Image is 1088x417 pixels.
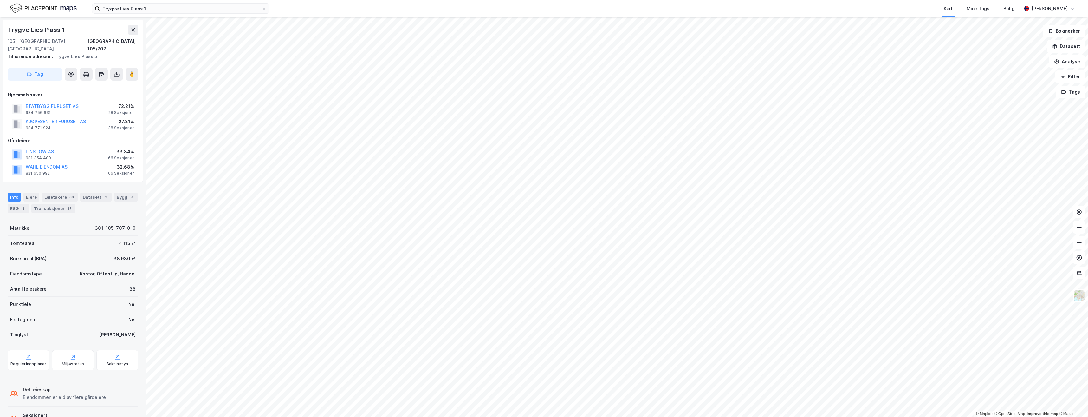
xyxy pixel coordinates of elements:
[108,125,134,130] div: 38 Seksjoner
[10,361,46,367] div: Reguleringsplaner
[1003,5,1014,12] div: Bolig
[944,5,953,12] div: Kart
[1056,86,1085,98] button: Tags
[994,412,1025,416] a: OpenStreetMap
[10,316,35,323] div: Festegrunn
[10,224,31,232] div: Matrikkel
[68,194,75,200] div: 38
[107,361,128,367] div: Saksinnsyn
[129,285,136,293] div: 38
[1055,70,1085,83] button: Filter
[1043,25,1085,37] button: Bokmerker
[1047,40,1085,53] button: Datasett
[128,316,136,323] div: Nei
[1049,55,1085,68] button: Analyse
[8,53,133,60] div: Trygve Lies Plass 5
[117,240,136,247] div: 14 115 ㎡
[108,171,134,176] div: 66 Seksjoner
[10,285,47,293] div: Antall leietakere
[26,171,50,176] div: 821 650 992
[99,331,136,339] div: [PERSON_NAME]
[8,91,138,99] div: Hjemmelshaver
[62,361,84,367] div: Miljøstatus
[10,301,31,308] div: Punktleie
[80,193,112,202] div: Datasett
[108,118,134,125] div: 27.81%
[20,205,26,212] div: 2
[128,301,136,308] div: Nei
[1027,412,1058,416] a: Improve this map
[8,37,87,53] div: 1051, [GEOGRAPHIC_DATA], [GEOGRAPHIC_DATA]
[8,193,21,202] div: Info
[103,194,109,200] div: 2
[23,193,39,202] div: Eiere
[976,412,993,416] a: Mapbox
[129,194,135,200] div: 3
[42,193,78,202] div: Leietakere
[1032,5,1068,12] div: [PERSON_NAME]
[8,204,29,213] div: ESG
[1056,387,1088,417] iframe: Chat Widget
[87,37,138,53] div: [GEOGRAPHIC_DATA], 105/707
[95,224,136,232] div: 301-105-707-0-0
[26,156,51,161] div: 981 354 400
[108,103,134,110] div: 72.21%
[23,394,106,401] div: Eiendommen er eid av flere gårdeiere
[10,240,36,247] div: Tomteareal
[108,163,134,171] div: 32.68%
[113,255,136,262] div: 38 930 ㎡
[108,148,134,156] div: 33.34%
[8,54,55,59] span: Tilhørende adresser:
[23,386,106,394] div: Delt eieskap
[8,25,66,35] div: Trygve Lies Plass 1
[10,255,47,262] div: Bruksareal (BRA)
[80,270,136,278] div: Kontor, Offentlig, Handel
[8,137,138,144] div: Gårdeiere
[10,270,42,278] div: Eiendomstype
[8,68,62,81] button: Tag
[114,193,138,202] div: Bygg
[10,331,28,339] div: Tinglyst
[26,125,51,130] div: 984 771 924
[10,3,77,14] img: logo.f888ab2527a4732fd821a326f86c7f29.svg
[108,110,134,115] div: 28 Seksjoner
[26,110,51,115] div: 984 756 631
[31,204,75,213] div: Transaksjoner
[1073,290,1085,302] img: Z
[66,205,73,212] div: 27
[100,4,262,13] input: Søk på adresse, matrikkel, gårdeiere, leietakere eller personer
[967,5,989,12] div: Mine Tags
[108,156,134,161] div: 66 Seksjoner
